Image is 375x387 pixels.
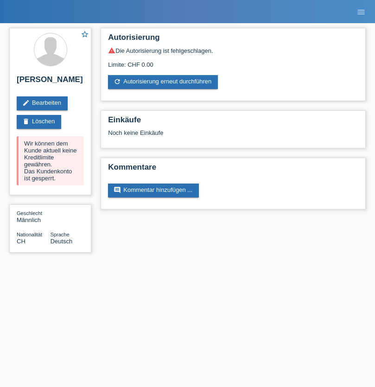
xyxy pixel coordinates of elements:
a: star_border [81,30,89,40]
h2: Kommentare [108,163,358,177]
a: menu [352,9,370,14]
div: Limite: CHF 0.00 [108,54,358,68]
i: delete [22,118,30,125]
h2: Autorisierung [108,33,358,47]
span: Deutsch [51,238,73,245]
div: Männlich [17,209,51,223]
h2: Einkäufe [108,115,358,129]
a: deleteLöschen [17,115,61,129]
a: commentKommentar hinzufügen ... [108,184,199,197]
div: Wir können dem Kunde aktuell keine Kreditlimite gewähren. Das Kundenkonto ist gesperrt. [17,136,84,185]
a: editBearbeiten [17,96,68,110]
a: refreshAutorisierung erneut durchführen [108,75,218,89]
i: warning [108,47,115,54]
div: Die Autorisierung ist fehlgeschlagen. [108,47,358,54]
span: Geschlecht [17,210,42,216]
i: comment [114,186,121,194]
h2: [PERSON_NAME] [17,75,84,89]
span: Nationalität [17,232,42,237]
i: menu [356,7,366,17]
div: Noch keine Einkäufe [108,129,358,143]
i: star_border [81,30,89,38]
span: Schweiz [17,238,25,245]
i: edit [22,99,30,107]
span: Sprache [51,232,70,237]
i: refresh [114,78,121,85]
